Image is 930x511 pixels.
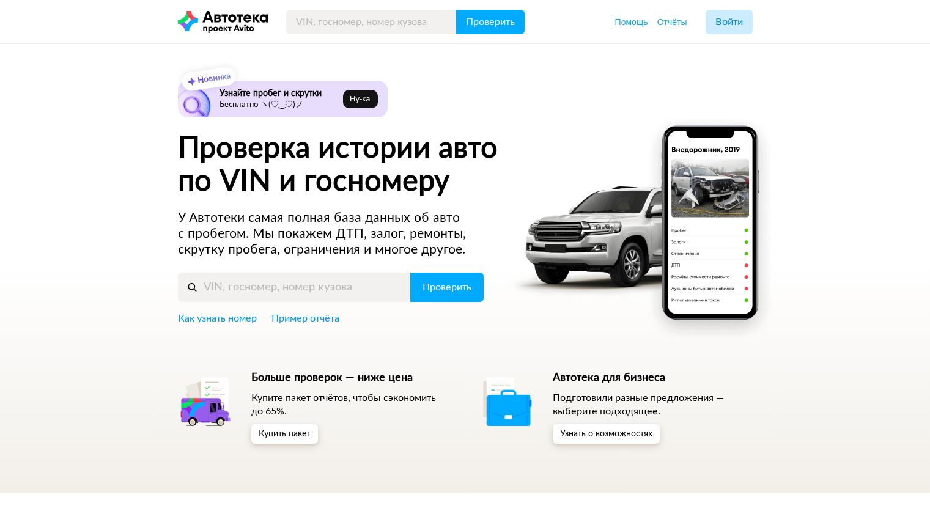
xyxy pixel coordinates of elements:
[456,10,525,34] button: Проверить
[350,94,370,104] span: Ну‑ка
[220,100,339,110] p: Бесплатно ヽ(♡‿♡)ノ
[553,371,753,384] h5: Автотека для бизнеса
[560,430,652,438] span: Узнать о возможностях
[410,273,484,302] button: Проверить
[197,72,231,85] strong: Новинка
[715,17,743,27] span: Войти
[271,312,339,325] a: Пример отчёта
[178,210,485,258] p: У Автотеки самая полная база данных об авто с пробегом. Мы покажем ДТП, залог, ремонты, скрутку п...
[615,16,648,28] a: Помощь
[178,312,257,325] a: Как узнать номер
[251,424,318,444] button: Купить пакет
[466,17,515,27] span: Проверить
[286,10,457,34] input: VIN, госномер, номер кузова
[615,17,648,27] span: Помощь
[251,391,451,418] p: Купите пакет отчётов, чтобы сэкономить до 65%.
[423,282,471,292] span: Проверить
[178,132,543,198] h1: Проверка истории авто по VIN и госномеру
[657,16,687,28] a: Отчёты
[553,424,660,444] button: Узнать о возможностях
[178,273,411,302] input: VIN, госномер, номер кузова
[220,88,339,99] h6: Узнайте пробег и скрутки
[259,430,311,438] span: Купить пакет
[657,17,687,27] span: Отчёты
[706,10,753,34] button: Войти
[553,391,753,418] p: Подготовили разные предложения — выберите подходящее.
[251,371,451,384] h5: Больше проверок — ниже цена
